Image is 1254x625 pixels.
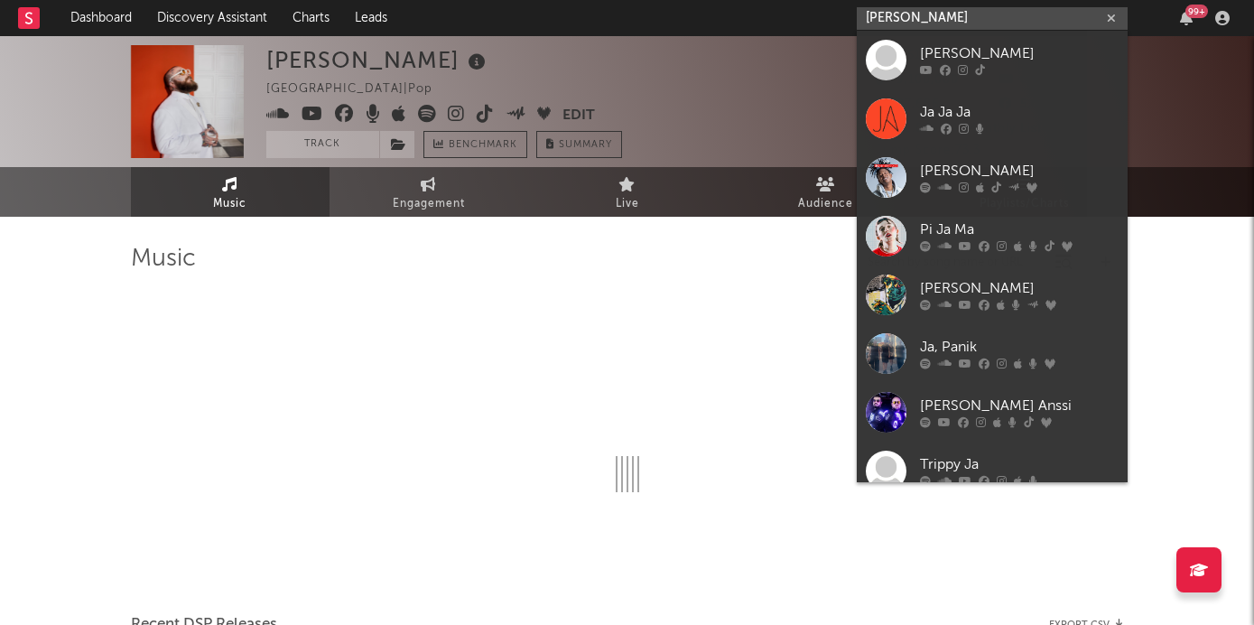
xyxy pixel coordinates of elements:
a: [PERSON_NAME] [857,148,1128,207]
a: [PERSON_NAME] [857,266,1128,324]
a: [PERSON_NAME] Anssi [857,383,1128,442]
span: Summary [559,140,612,150]
a: Pi Ja Ma [857,207,1128,266]
div: [PERSON_NAME] [266,45,490,75]
div: [PERSON_NAME] Anssi [920,396,1119,417]
div: [GEOGRAPHIC_DATA] | Pop [266,79,453,100]
button: Summary [536,131,622,158]
span: Engagement [393,193,465,215]
input: Search for artists [857,7,1128,30]
span: Audience [798,193,853,215]
div: [PERSON_NAME] [920,278,1119,300]
a: Live [528,167,727,217]
a: Ja Ja Ja [857,89,1128,148]
span: Benchmark [449,135,517,156]
div: [PERSON_NAME] [920,161,1119,182]
a: Trippy Ja [857,442,1128,500]
div: [PERSON_NAME] [920,43,1119,65]
button: 99+ [1180,11,1193,25]
span: Music [213,193,246,215]
a: Music [131,167,330,217]
a: Benchmark [423,131,527,158]
button: Track [266,131,379,158]
a: [PERSON_NAME] [857,31,1128,89]
a: Audience [727,167,925,217]
a: Ja, Panik [857,324,1128,383]
button: Edit [562,105,595,127]
div: 99 + [1185,5,1208,18]
span: Live [616,193,639,215]
div: Trippy Ja [920,454,1119,476]
div: Ja, Panik [920,337,1119,359]
div: Pi Ja Ma [920,219,1119,241]
div: Ja Ja Ja [920,102,1119,124]
a: Engagement [330,167,528,217]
